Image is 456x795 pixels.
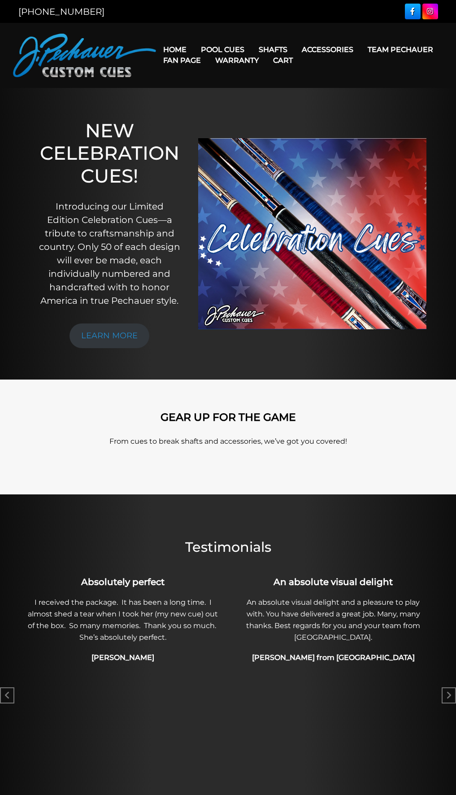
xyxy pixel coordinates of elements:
[39,119,180,187] h1: NEW CELEBRATION CUES!
[266,49,300,72] a: Cart
[233,597,434,643] p: An absolute visual delight and a pleasure to play with. You have delivered a great job. Many, man...
[161,411,296,424] strong: GEAR UP FOR THE GAME
[194,38,252,61] a: Pool Cues
[22,575,224,667] div: 1 / 49
[23,575,223,589] h3: Absolutely perfect
[23,597,223,643] p: I received the package. It has been a long time. I almost shed a tear when I took her (my new cue...
[69,323,149,348] a: LEARN MORE
[295,38,360,61] a: Accessories
[360,38,440,61] a: Team Pechauer
[233,575,434,667] div: 2 / 49
[7,436,449,447] p: From cues to break shafts and accessories, we’ve got you covered!
[208,49,266,72] a: Warranty
[13,34,156,77] img: Pechauer Custom Cues
[233,652,434,663] h4: [PERSON_NAME] from [GEOGRAPHIC_DATA]
[252,38,295,61] a: Shafts
[18,6,104,17] a: [PHONE_NUMBER]
[233,575,434,589] h3: An absolute visual delight
[39,200,180,307] p: Introducing our Limited Edition Celebration Cues—a tribute to craftsmanship and country. Only 50 ...
[156,38,194,61] a: Home
[23,652,223,663] h4: [PERSON_NAME]
[156,49,208,72] a: Fan Page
